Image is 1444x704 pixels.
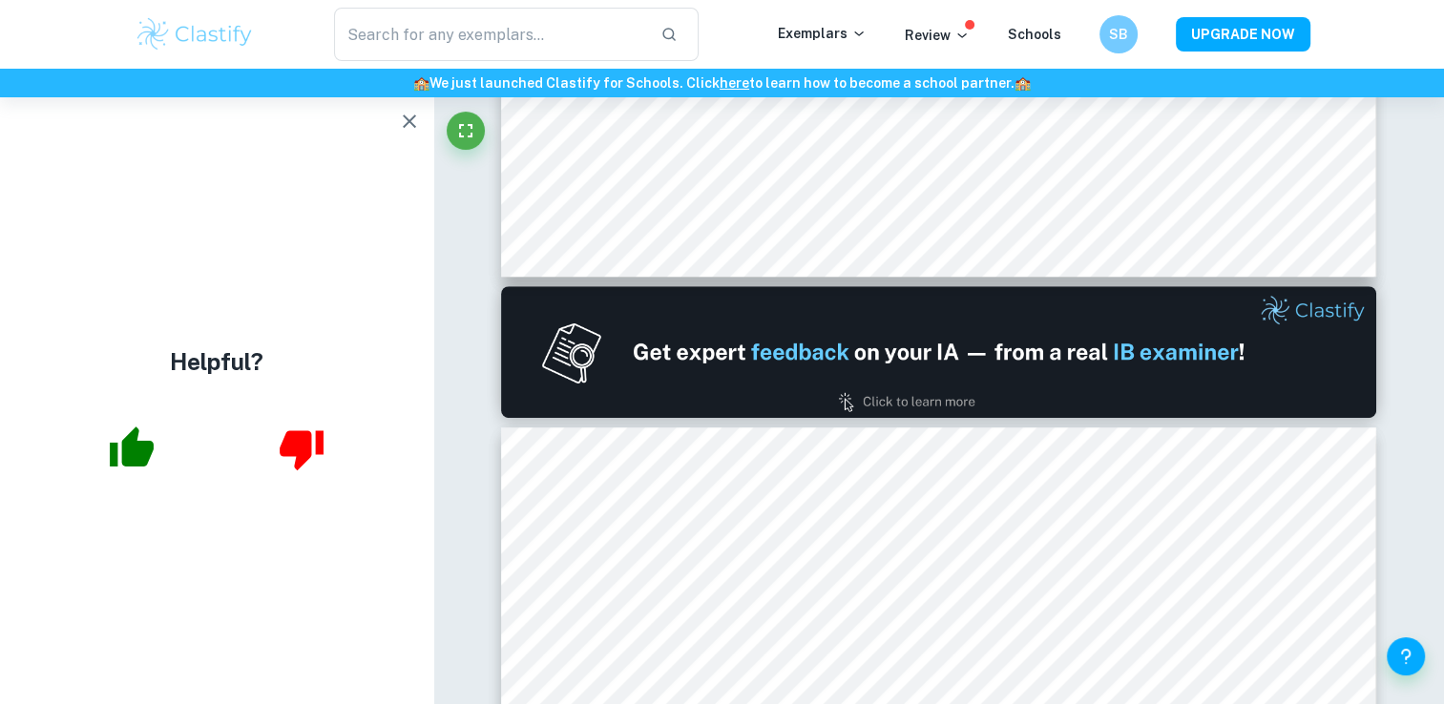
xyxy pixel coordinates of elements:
h6: SB [1107,24,1129,45]
a: Schools [1008,27,1061,42]
input: Search for any exemplars... [334,8,646,61]
button: UPGRADE NOW [1176,17,1310,52]
p: Exemplars [778,23,867,44]
span: 🏫 [413,75,429,91]
img: Clastify logo [135,15,256,53]
h6: We just launched Clastify for Schools. Click to learn how to become a school partner. [4,72,1440,93]
img: Ad [501,286,1376,418]
button: SB [1099,15,1138,53]
button: Help and Feedback [1387,637,1425,675]
button: Fullscreen [447,112,485,150]
span: 🏫 [1015,75,1031,91]
a: here [720,75,749,91]
p: Review [905,25,970,46]
h4: Helpful? [170,344,263,379]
